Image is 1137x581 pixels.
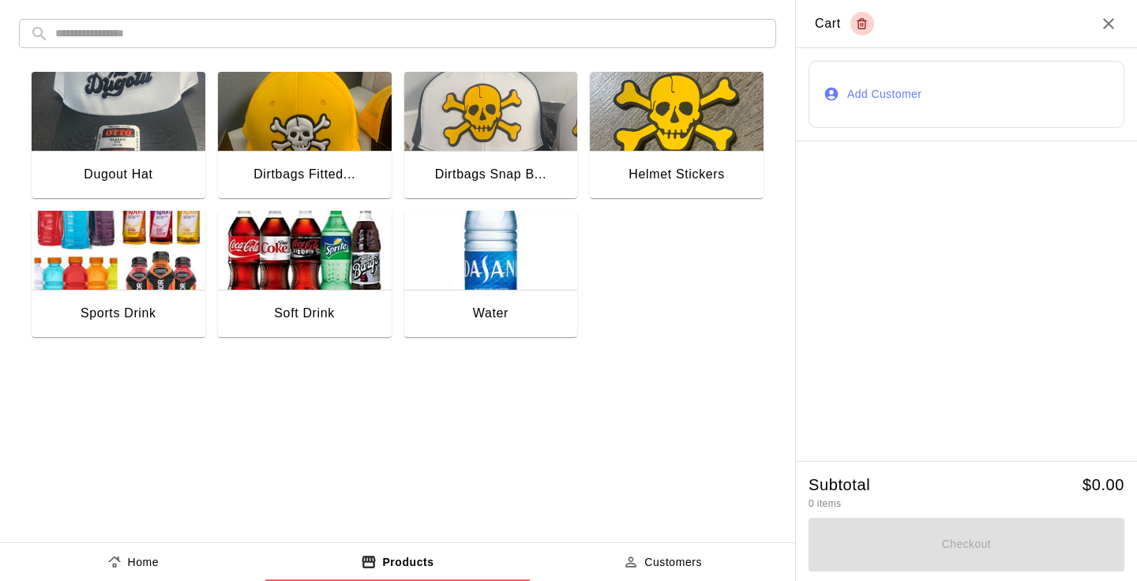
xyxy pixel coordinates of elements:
[218,72,392,201] button: Dirtbags Fitted HatDirtbags Fitted...
[809,61,1124,128] button: Add Customer
[274,303,335,324] div: Soft Drink
[218,211,392,290] img: Soft Drink
[644,554,702,571] p: Customers
[218,211,392,340] button: Soft DrinkSoft Drink
[32,72,205,201] button: Dugout HatDugout Hat
[473,303,508,324] div: Water
[32,211,205,340] button: Sports DrinkSports Drink
[32,72,205,151] img: Dugout Hat
[81,303,156,324] div: Sports Drink
[404,72,578,201] button: Dirtbags Snap Back HatDirtbags Snap B...
[382,554,433,571] p: Products
[590,72,764,201] button: Helmet StickersHelmet Stickers
[1083,474,1124,496] h5: $ 0.00
[84,164,152,185] div: Dugout Hat
[850,12,874,36] button: Empty cart
[32,211,205,290] img: Sports Drink
[590,72,764,151] img: Helmet Stickers
[404,72,578,151] img: Dirtbags Snap Back Hat
[218,72,392,151] img: Dirtbags Fitted Hat
[809,474,870,496] h5: Subtotal
[629,164,725,185] div: Helmet Stickers
[128,554,159,571] p: Home
[404,211,578,340] button: WaterWater
[253,164,355,185] div: Dirtbags Fitted...
[435,164,546,185] div: Dirtbags Snap B...
[809,498,841,509] span: 0 items
[1099,14,1118,33] button: Close
[404,211,578,290] img: Water
[815,12,874,36] div: Cart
